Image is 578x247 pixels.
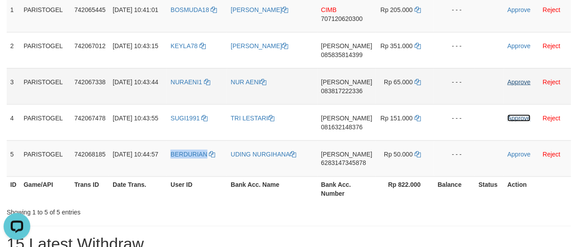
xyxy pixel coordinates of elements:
a: Approve [508,115,531,122]
td: 4 [7,104,20,140]
span: [PERSON_NAME] [321,78,372,86]
span: 742067478 [74,115,106,122]
th: Date Trans. [109,177,167,202]
span: Copy 083817222336 to clipboard [321,87,362,95]
span: [PERSON_NAME] [321,115,372,122]
a: Reject [543,6,561,13]
th: Rp 822.000 [376,177,434,202]
span: Copy 707120620300 to clipboard [321,15,362,22]
a: Copy 205000 to clipboard [415,6,421,13]
span: [PERSON_NAME] [321,42,372,49]
a: [PERSON_NAME] [231,42,288,49]
span: [DATE] 10:43:44 [113,78,158,86]
th: Balance [434,177,475,202]
span: 742068185 [74,151,106,158]
span: Rp 151.000 [381,115,413,122]
span: [DATE] 10:43:55 [113,115,158,122]
span: SUGI1991 [171,115,199,122]
a: Copy 65000 to clipboard [415,78,421,86]
span: Rp 65.000 [384,78,413,86]
a: Approve [508,78,531,86]
span: BERDURIAN [171,151,207,158]
td: PARISTOGEL [20,104,71,140]
a: NURAENI1 [171,78,210,86]
div: Showing 1 to 5 of 5 entries [7,205,234,217]
span: Rp 351.000 [381,42,413,49]
td: PARISTOGEL [20,68,71,104]
a: Approve [508,42,531,49]
a: UDING NURGIHANA [231,151,296,158]
span: BOSMUDA18 [171,6,209,13]
th: ID [7,177,20,202]
a: Reject [543,115,561,122]
td: - - - [434,104,475,140]
a: NUR AENI [231,78,266,86]
a: Reject [543,78,561,86]
a: BOSMUDA18 [171,6,217,13]
span: [PERSON_NAME] [321,151,372,158]
span: Copy 081632148376 to clipboard [321,123,362,131]
span: 742067012 [74,42,106,49]
td: - - - [434,32,475,68]
a: Copy 151000 to clipboard [415,115,421,122]
span: [DATE] 10:43:15 [113,42,158,49]
td: 3 [7,68,20,104]
span: 742065445 [74,6,106,13]
th: Bank Acc. Number [317,177,376,202]
a: Reject [543,151,561,158]
a: Copy 50000 to clipboard [415,151,421,158]
a: BERDURIAN [171,151,215,158]
a: Approve [508,6,531,13]
td: PARISTOGEL [20,140,71,177]
th: Trans ID [71,177,109,202]
td: PARISTOGEL [20,32,71,68]
span: Copy 085835814399 to clipboard [321,51,362,58]
a: KEYLA78 [171,42,206,49]
span: NURAENI1 [171,78,202,86]
span: Rp 50.000 [384,151,413,158]
span: Copy 6283147345878 to clipboard [321,160,366,167]
th: Game/API [20,177,71,202]
a: SUGI1991 [171,115,208,122]
span: Rp 205.000 [381,6,413,13]
a: Copy 351000 to clipboard [415,42,421,49]
button: Open LiveChat chat widget [4,4,30,30]
span: 742067338 [74,78,106,86]
th: Bank Acc. Name [227,177,317,202]
a: Approve [508,151,531,158]
td: - - - [434,68,475,104]
span: [DATE] 10:41:01 [113,6,158,13]
th: Status [475,177,504,202]
td: 5 [7,140,20,177]
td: - - - [434,140,475,177]
td: 2 [7,32,20,68]
th: User ID [167,177,227,202]
span: KEYLA78 [171,42,198,49]
a: [PERSON_NAME] [231,6,288,13]
span: CIMB [321,6,337,13]
a: TRI LESTARI [231,115,274,122]
a: Reject [543,42,561,49]
span: [DATE] 10:44:57 [113,151,158,158]
th: Action [504,177,571,202]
